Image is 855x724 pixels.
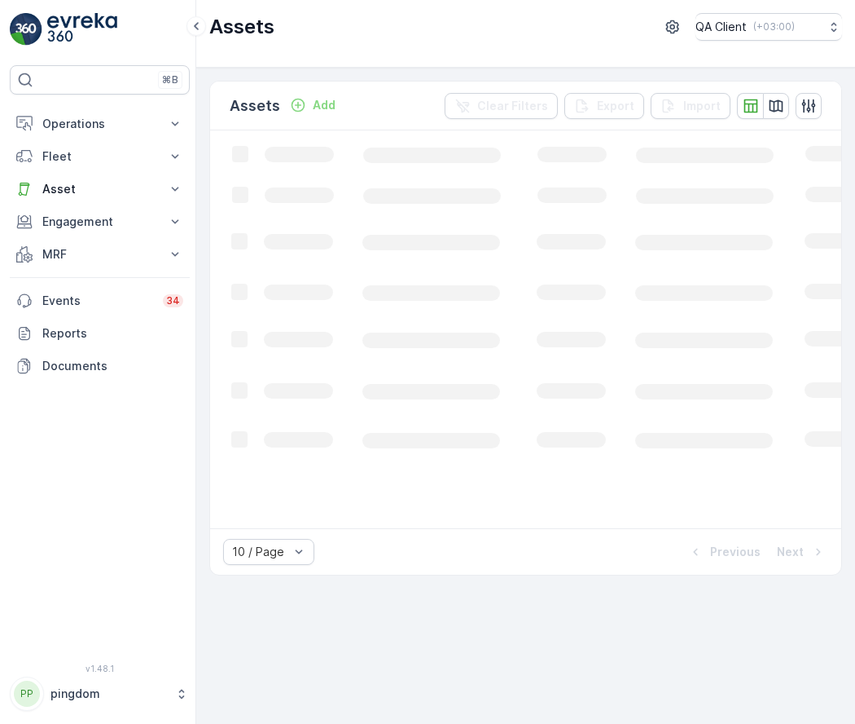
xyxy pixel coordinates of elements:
[42,148,157,165] p: Fleet
[10,285,190,317] a: Events34
[777,544,804,560] p: Next
[42,181,157,197] p: Asset
[209,14,274,40] p: Assets
[10,238,190,271] button: MRF
[10,140,190,173] button: Fleet
[753,20,795,33] p: ( +03:00 )
[42,293,153,309] p: Events
[445,93,558,119] button: Clear Filters
[477,98,548,114] p: Clear Filters
[564,93,644,119] button: Export
[10,664,190,673] span: v 1.48.1
[10,677,190,711] button: PPpingdom
[695,13,842,41] button: QA Client(+03:00)
[313,97,335,113] p: Add
[42,214,157,230] p: Engagement
[686,542,762,562] button: Previous
[683,98,721,114] p: Import
[162,73,178,86] p: ⌘B
[597,98,634,114] p: Export
[42,246,157,263] p: MRF
[10,13,42,46] img: logo
[695,19,747,35] p: QA Client
[14,681,40,707] div: PP
[230,95,280,117] p: Assets
[775,542,828,562] button: Next
[42,116,157,132] p: Operations
[50,686,167,702] p: pingdom
[42,358,183,374] p: Documents
[166,294,180,307] p: 34
[42,325,183,342] p: Reports
[651,93,730,119] button: Import
[10,317,190,350] a: Reports
[283,95,342,115] button: Add
[710,544,761,560] p: Previous
[10,205,190,238] button: Engagement
[47,13,117,46] img: logo_light-DOdMpM7g.png
[10,350,190,382] a: Documents
[10,108,190,140] button: Operations
[10,173,190,205] button: Asset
